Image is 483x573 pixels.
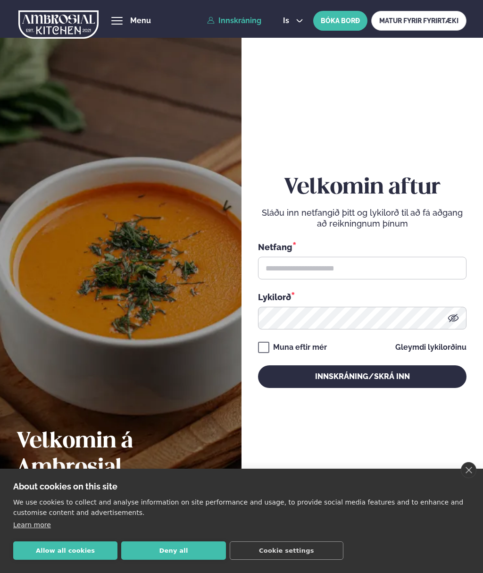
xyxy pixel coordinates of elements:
[283,17,292,25] span: is
[313,11,367,31] button: BÓKA BORÐ
[258,207,466,230] p: Sláðu inn netfangið þitt og lykilorð til að fá aðgang að reikningnum þínum
[207,17,261,25] a: Innskráning
[13,541,117,560] button: Allow all cookies
[13,481,117,491] strong: About cookies on this site
[13,497,470,518] p: We use cookies to collect and analyse information on site performance and usage, to provide socia...
[258,241,466,253] div: Netfang
[111,15,123,26] button: hamburger
[13,521,51,529] a: Learn more
[371,11,466,31] a: MATUR FYRIR FYRIRTÆKI
[395,344,466,351] a: Gleymdi lykilorðinu
[275,17,311,25] button: is
[121,541,225,560] button: Deny all
[18,5,99,44] img: logo
[258,175,466,201] h2: Velkomin aftur
[258,365,466,388] button: Innskráning/Skrá inn
[230,541,343,560] button: Cookie settings
[258,291,466,303] div: Lykilorð
[17,429,212,508] h2: Velkomin á Ambrosial kitchen!
[461,462,476,478] a: close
